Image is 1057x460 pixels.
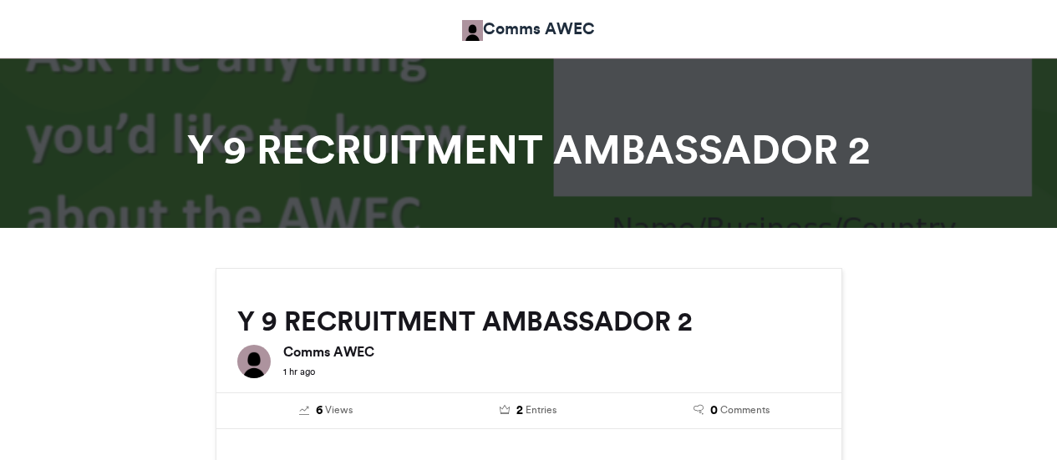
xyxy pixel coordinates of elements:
[316,402,323,420] span: 6
[325,402,353,417] span: Views
[237,345,271,378] img: Comms AWEC
[283,366,315,377] small: 1 hr ago
[237,306,821,336] h2: Y 9 RECRUITMENT AMBASSADOR 2
[237,402,415,420] a: 6 Views
[65,129,993,169] h1: Y 9 RECRUITMENT AMBASSADOR 2
[462,20,483,41] img: Comms AWEC
[643,402,821,420] a: 0 Comments
[526,402,556,417] span: Entries
[710,402,718,420] span: 0
[462,17,595,41] a: Comms AWEC
[720,402,770,417] span: Comments
[283,345,821,358] h6: Comms AWEC
[440,402,617,420] a: 2 Entries
[516,402,523,420] span: 2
